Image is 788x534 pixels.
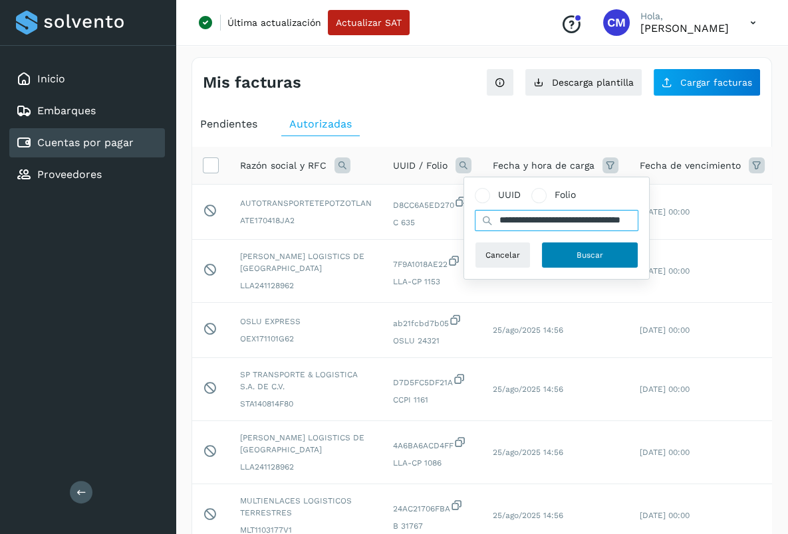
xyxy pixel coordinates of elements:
[680,78,752,87] span: Cargar facturas
[393,313,471,329] span: ab21fcbd7b05
[9,128,165,157] div: Cuentas por pagar
[393,499,471,515] span: 24AC21706FBA
[240,197,372,209] span: AUTOTRANSPORTETEPOTZOTLAN
[393,335,471,347] span: OSLU 24321
[240,315,372,327] span: OSLU EXPRESS
[200,118,257,130] span: Pendientes
[653,68,761,96] button: Cargar facturas
[9,160,165,189] div: Proveedores
[336,18,402,27] span: Actualizar SAT
[9,96,165,126] div: Embarques
[640,11,729,22] p: Hola,
[493,159,594,173] span: Fecha y hora de carga
[240,215,372,226] span: ATE170418JA2
[640,325,690,335] span: [DATE] 00:00
[240,280,372,292] span: LLA241128962
[493,511,563,520] span: 25/ago/2025 14:56
[37,104,96,117] a: Embarques
[640,159,741,173] span: Fecha de vencimiento
[37,72,65,85] a: Inicio
[393,159,448,173] span: UUID / Folio
[240,432,372,456] span: [PERSON_NAME] LOGISTICS DE [GEOGRAPHIC_DATA]
[640,448,690,457] span: [DATE] 00:00
[393,217,471,228] span: C 635
[240,333,372,345] span: OEX171101G62
[493,325,563,335] span: 25/ago/2025 14:56
[393,520,471,532] span: B 31767
[393,254,471,270] span: 7F9A1018AE22
[37,168,102,181] a: Proveedores
[240,250,372,274] span: [PERSON_NAME] LOGISTICS DE [GEOGRAPHIC_DATA]
[640,385,690,394] span: [DATE] 00:00
[240,461,372,473] span: LLA241128962
[9,64,165,94] div: Inicio
[393,276,471,288] span: LLA-CP 1153
[393,195,471,211] span: D8CC6A5ED270
[640,22,729,35] p: Cynthia Mendoza
[525,68,642,96] button: Descarga plantilla
[493,448,563,457] span: 25/ago/2025 14:56
[240,495,372,519] span: MULTIENLACES LOGISTICOS TERRESTRES
[240,398,372,410] span: STA140814F80
[203,73,301,92] h4: Mis facturas
[240,159,327,173] span: Razón social y RFC
[393,457,471,469] span: LLA-CP 1086
[640,266,690,276] span: [DATE] 00:00
[640,207,690,217] span: [DATE] 00:00
[37,136,134,149] a: Cuentas por pagar
[289,118,352,130] span: Autorizadas
[227,17,321,29] p: Última actualización
[393,436,471,452] span: 4A6BA6ACD4FF
[393,394,471,406] span: CCPI 1161
[240,369,372,393] span: SP TRANSPORTE & LOGISTICA S.A. DE C.V.
[393,373,471,389] span: D7D5FC5DF21A
[552,78,634,87] span: Descarga plantilla
[493,385,563,394] span: 25/ago/2025 14:56
[328,10,410,35] button: Actualizar SAT
[640,511,690,520] span: [DATE] 00:00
